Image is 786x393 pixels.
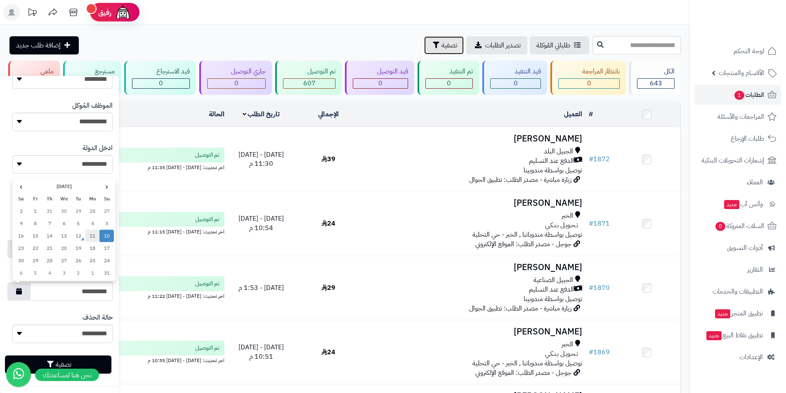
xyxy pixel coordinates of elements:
[469,175,571,185] span: زيارة مباشرة - مصدر الطلب: تطبيق الجوال
[83,144,113,153] label: ادخل الدولة
[99,254,114,267] td: 24
[589,154,593,164] span: #
[99,230,114,242] td: 10
[207,67,266,76] div: جاري التوصيل
[719,67,764,79] span: الأقسام والمنتجات
[365,327,582,337] h3: [PERSON_NAME]
[416,61,481,95] a: تم التنفيذ 0
[469,304,571,313] span: زيارة مباشرة - مصدر الطلب: تطبيق الجوال
[99,205,114,217] td: 27
[694,347,781,367] a: الإعدادات
[529,156,574,166] span: الدفع عند التسليم
[28,193,43,205] th: Fr
[713,286,763,297] span: التطبيقات والخدمات
[694,304,781,323] a: تطبيق المتجرجديد
[57,242,71,254] td: 20
[545,349,578,359] span: تـحـويـل بـنـكـي
[558,67,620,76] div: بانتظار المراجعة
[529,285,574,294] span: الدفع عند التسليم
[734,91,744,100] span: 1
[731,133,764,144] span: طلبات الإرجاع
[447,78,451,88] span: 0
[490,67,541,76] div: قيد التنفيذ
[28,205,43,217] td: 1
[28,254,43,267] td: 29
[715,222,725,231] span: 0
[238,283,284,293] span: [DATE] - 1:53 م
[549,61,628,95] a: بانتظار المراجعة 0
[365,198,582,208] h3: [PERSON_NAME]
[85,193,100,205] th: Mo
[589,283,593,293] span: #
[587,78,591,88] span: 0
[562,340,573,349] span: الخبر
[85,242,100,254] td: 18
[353,67,408,76] div: قيد التوصيل
[71,242,85,254] td: 19
[694,151,781,170] a: إشعارات التحويلات البنكية
[536,40,570,50] span: طلباتي المُوكلة
[85,205,100,217] td: 28
[99,217,114,230] td: 3
[714,308,763,319] span: تطبيق المتجر
[321,347,335,357] span: 24
[198,61,274,95] a: جاري التوصيل 0
[209,109,224,119] a: الحالة
[85,217,100,230] td: 4
[71,217,85,230] td: 5
[28,242,43,254] td: 22
[718,111,764,122] span: المراجعات والأسئلة
[57,205,71,217] td: 30
[472,230,582,240] span: توصيل بواسطة مندوباتنا , الخبر - حي التحلية
[71,230,85,242] td: 12
[724,200,739,209] span: جديد
[57,230,71,242] td: 13
[747,264,763,275] span: التقارير
[208,79,266,88] div: 0
[589,109,593,119] a: #
[132,67,190,76] div: قيد الاسترجاع
[243,109,280,119] a: تاريخ الطلب
[747,176,763,188] span: العملاء
[123,61,198,95] a: قيد الاسترجاع 0
[694,107,781,127] a: المراجعات والأسئلة
[57,217,71,230] td: 6
[318,109,339,119] a: الإجمالي
[28,180,100,193] th: [DATE]
[85,267,100,279] td: 1
[727,242,763,254] span: أدوات التسويق
[491,79,541,88] div: 0
[694,85,781,105] a: الطلبات1
[739,351,763,363] span: الإعدادات
[57,254,71,267] td: 27
[42,217,57,230] td: 7
[694,238,781,258] a: أدوات التسويق
[321,154,335,164] span: 39
[303,78,316,88] span: 607
[42,205,57,217] td: 31
[283,67,335,76] div: تم التوصيل
[238,150,284,169] span: [DATE] - [DATE] 11:30 م
[22,4,42,23] a: تحديثات المنصة
[42,254,57,267] td: 28
[694,172,781,192] a: العملاء
[159,78,163,88] span: 0
[524,294,582,304] span: توصيل بواسطة مندوبينا
[544,147,573,156] span: الجبيل البلد
[42,242,57,254] td: 21
[472,358,582,368] span: توصيل بواسطة مندوباتنا , الخبر - حي التحلية
[562,211,573,221] span: الخبر
[195,215,220,224] span: تم التوصيل
[71,254,85,267] td: 26
[426,79,473,88] div: 0
[42,230,57,242] td: 14
[85,254,100,267] td: 25
[481,61,549,95] a: قيد التنفيذ 0
[14,193,28,205] th: Sa
[7,61,61,95] a: ملغي 36
[524,165,582,175] span: توصيل بواسطة مندوبينا
[706,329,763,341] span: تطبيق نقاط البيع
[694,260,781,280] a: التقارير
[14,230,28,242] td: 16
[234,78,238,88] span: 0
